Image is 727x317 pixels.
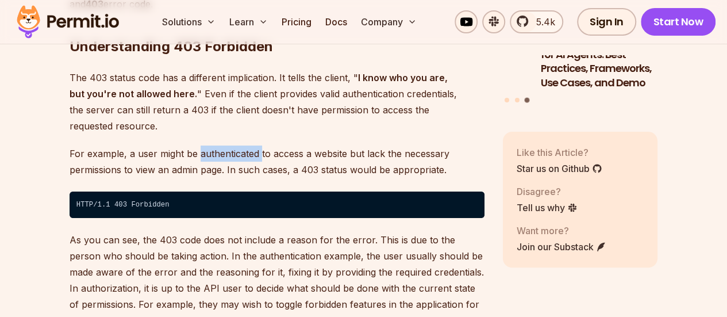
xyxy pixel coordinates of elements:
[225,10,272,33] button: Learn
[517,223,606,237] p: Want more?
[641,8,716,36] a: Start Now
[70,192,484,218] code: HTTP/1.1 403 Forbidden
[321,10,352,33] a: Docs
[517,184,578,198] p: Disagree?
[70,70,484,134] p: The 403 status code has a different implication. It tells the client, " " Even if the client prov...
[515,97,520,102] button: Go to slide 2
[577,8,636,36] a: Sign In
[505,97,509,102] button: Go to slide 1
[517,145,602,159] p: Like this Article?
[356,10,421,33] button: Company
[510,10,563,33] a: 5.4k
[541,33,696,90] h3: Human-in-the-Loop for AI Agents: Best Practices, Frameworks, Use Cases, and Demo
[157,10,220,33] button: Solutions
[529,15,555,29] span: 5.4k
[11,2,124,41] img: Permit logo
[70,146,484,178] p: For example, a user might be authenticated to access a website but lack the necessary permissions...
[525,97,530,102] button: Go to slide 3
[517,161,602,175] a: Star us on Github
[517,239,606,253] a: Join our Substack
[277,10,316,33] a: Pricing
[517,200,578,214] a: Tell us why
